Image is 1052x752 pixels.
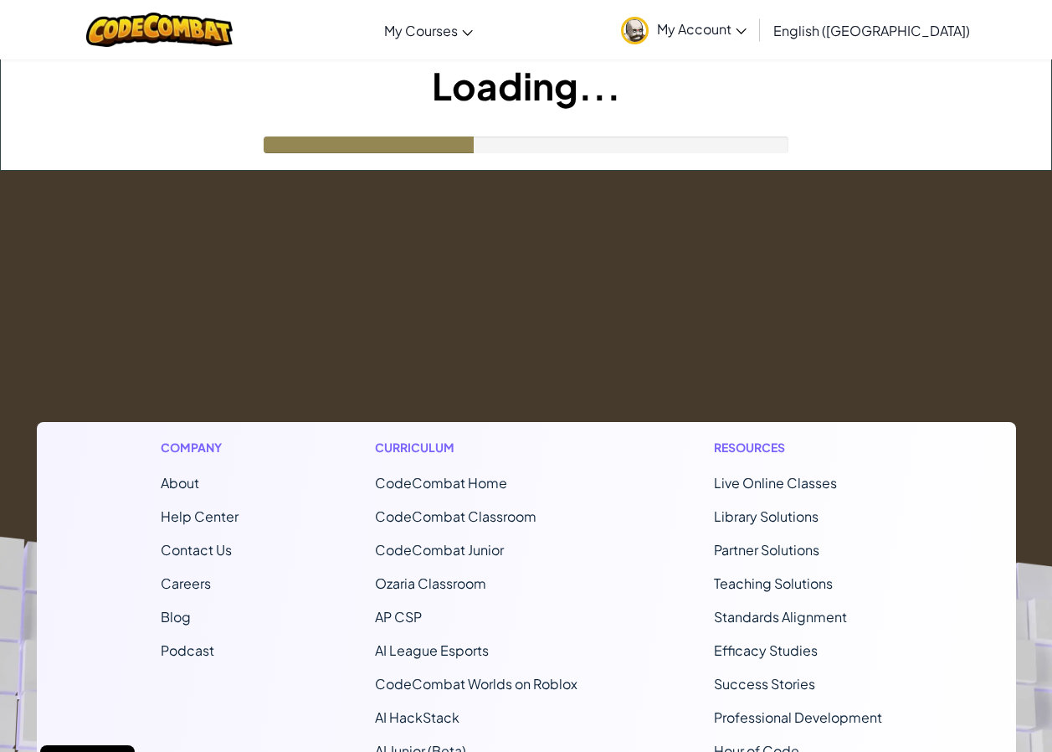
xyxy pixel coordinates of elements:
a: Blog [161,608,191,626]
a: Ozaria Classroom [375,574,486,592]
a: Professional Development [714,708,882,726]
a: CodeCombat Classroom [375,507,536,525]
a: Library Solutions [714,507,819,525]
a: Standards Alignment [714,608,847,626]
span: My Courses [384,22,458,39]
span: CodeCombat Home [375,474,507,492]
a: Careers [161,574,211,592]
a: AI League Esports [375,641,489,659]
h1: Company [161,439,239,456]
img: CodeCombat logo [86,13,233,47]
a: Success Stories [714,675,815,693]
a: Partner Solutions [714,541,819,559]
a: Teaching Solutions [714,574,833,592]
a: My Account [613,3,755,56]
h1: Loading... [1,59,1051,111]
a: Efficacy Studies [714,641,818,659]
a: AP CSP [375,608,422,626]
h1: Resources [714,439,892,456]
a: Live Online Classes [714,474,837,492]
a: My Courses [376,8,481,53]
a: AI HackStack [375,708,459,726]
a: About [161,474,199,492]
a: CodeCombat Junior [375,541,504,559]
a: Help Center [161,507,239,525]
h1: Curriculum [375,439,577,456]
img: avatar [621,17,649,44]
a: English ([GEOGRAPHIC_DATA]) [765,8,978,53]
span: My Account [657,20,747,38]
span: English ([GEOGRAPHIC_DATA]) [773,22,970,39]
span: Contact Us [161,541,232,559]
a: Podcast [161,641,214,659]
a: CodeCombat Worlds on Roblox [375,675,577,693]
